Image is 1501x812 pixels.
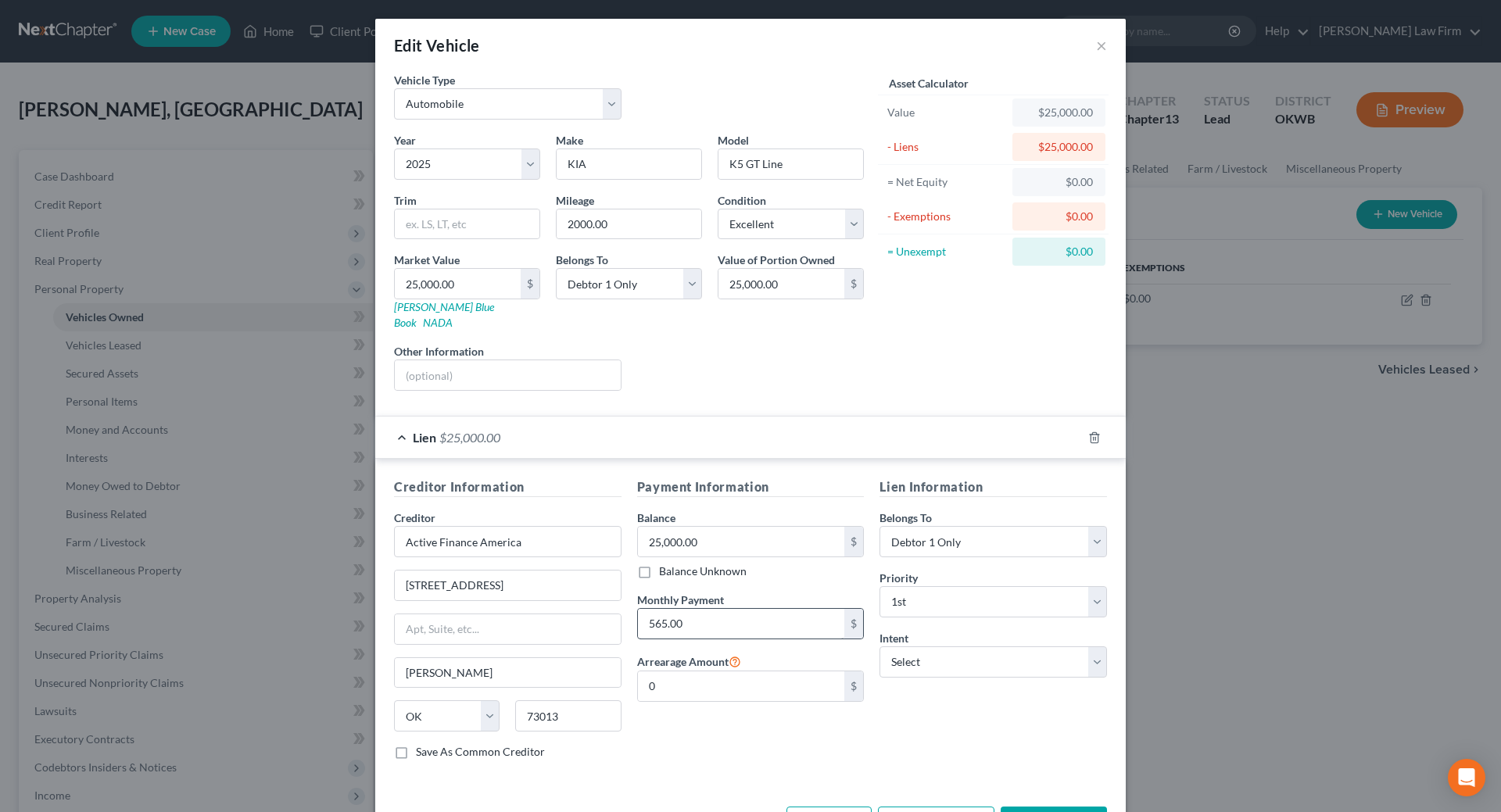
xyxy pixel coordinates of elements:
[638,609,845,639] input: 0.00
[889,75,969,91] label: Asset Calculator
[521,269,539,299] div: $
[394,72,455,88] label: Vehicle Type
[394,526,622,557] input: Search creditor by name...
[556,253,608,266] span: Belongs To
[887,244,1005,259] div: = Unexempt
[413,430,436,445] span: Lien
[638,527,845,556] input: 0.00
[718,132,749,148] label: Model
[637,592,724,608] label: Monthly Payment
[394,192,417,209] label: Trim
[718,192,766,209] label: Condition
[395,571,621,600] input: Enter address...
[394,343,484,359] label: Other Information
[879,478,1107,497] h5: Lien Information
[887,105,1005,120] div: Value
[395,658,621,688] input: Enter city...
[844,527,863,556] div: $
[395,614,621,644] input: Apt, Suite, etc...
[887,209,1005,224] div: - Exemptions
[395,209,539,239] input: ex. LS, LT, etc
[659,563,747,579] label: Balance Unknown
[637,478,865,497] h5: Payment Information
[1448,759,1485,796] div: Open Intercom Messenger
[556,134,583,147] span: Make
[394,300,494,329] a: [PERSON_NAME] Blue Book
[416,744,545,760] label: Save As Common Creditor
[394,511,435,524] span: Creditor
[718,269,844,299] input: 0.00
[395,360,621,390] input: (optional)
[515,700,621,732] input: Enter zip...
[638,671,845,701] input: 0.00
[1025,139,1093,155] div: $25,000.00
[439,430,500,445] span: $25,000.00
[887,174,1005,190] div: = Net Equity
[844,269,863,299] div: $
[1096,36,1107,55] button: ×
[423,316,453,329] a: NADA
[879,511,932,524] span: Belongs To
[394,252,460,268] label: Market Value
[844,609,863,639] div: $
[637,652,741,671] label: Arrearage Amount
[879,630,908,646] label: Intent
[395,269,521,299] input: 0.00
[1025,105,1093,120] div: $25,000.00
[557,209,701,239] input: --
[394,34,480,56] div: Edit Vehicle
[1025,174,1093,190] div: $0.00
[394,132,416,148] label: Year
[718,252,835,268] label: Value of Portion Owned
[394,478,622,497] h5: Creditor Information
[887,139,1005,155] div: - Liens
[556,192,594,209] label: Mileage
[1025,244,1093,259] div: $0.00
[718,149,863,179] input: ex. Altima
[557,149,701,179] input: ex. Nissan
[637,510,675,526] label: Balance
[844,671,863,701] div: $
[879,571,918,585] span: Priority
[1025,209,1093,224] div: $0.00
